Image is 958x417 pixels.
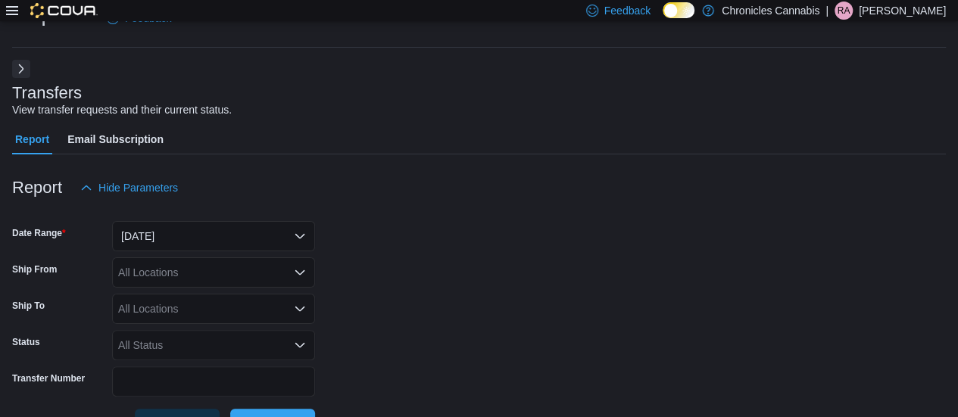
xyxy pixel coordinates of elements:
label: Transfer Number [12,372,85,384]
div: Ryan Anningson [835,2,853,20]
label: Date Range [12,227,66,239]
button: Hide Parameters [74,173,184,203]
input: Dark Mode [663,2,694,18]
h3: Transfers [12,84,82,102]
p: [PERSON_NAME] [859,2,946,20]
span: Dark Mode [663,18,663,19]
label: Ship To [12,300,45,312]
button: Open list of options [294,303,306,315]
button: Open list of options [294,339,306,351]
button: [DATE] [112,221,315,251]
label: Ship From [12,263,57,275]
p: Chronicles Cannabis [722,2,819,20]
span: Feedback [604,3,651,18]
span: Report [15,124,49,154]
span: RA [838,2,850,20]
label: Status [12,336,40,348]
span: Email Subscription [67,124,164,154]
div: View transfer requests and their current status. [12,102,232,118]
button: Open list of options [294,266,306,279]
h3: Report [12,179,62,197]
span: Hide Parameters [98,180,178,195]
button: Next [12,60,30,78]
img: Cova [30,3,98,18]
p: | [825,2,828,20]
